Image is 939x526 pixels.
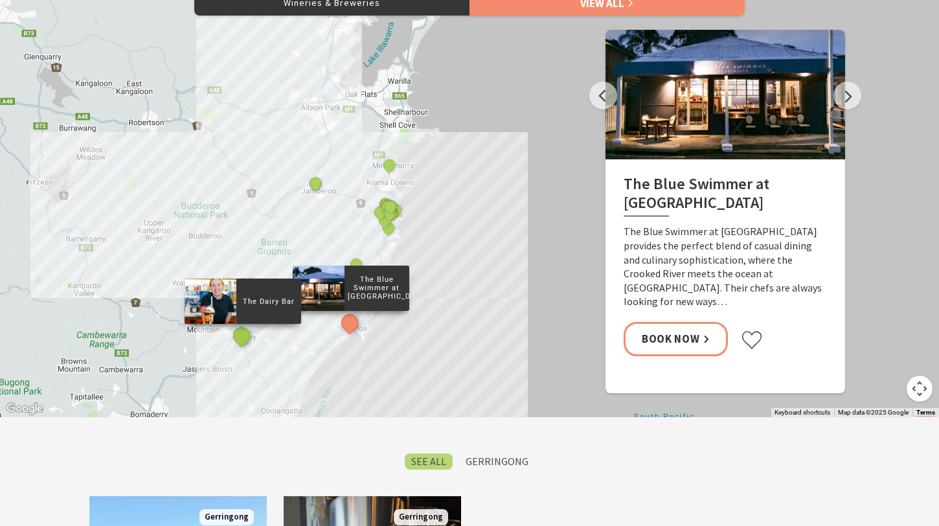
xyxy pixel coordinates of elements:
button: See detail about The Blue Swimmer at Seahaven [337,310,361,334]
button: See detail about Jamberoo Pub [307,175,324,192]
button: See detail about Penny Whistlers [382,198,399,215]
button: See detail about The Dairy Bar [229,324,253,348]
p: The Blue Swimmer at [GEOGRAPHIC_DATA] provides the perfect blend of casual dining and culinary so... [624,225,827,309]
button: See detail about Mystics Bistro [381,157,398,174]
button: Click to favourite The Blue Swimmer at Seahaven [741,330,763,350]
img: Google [3,400,46,417]
button: Previous [589,82,617,109]
p: The Dairy Bar [236,295,301,307]
button: Keyboard shortcuts [775,408,830,417]
span: Gerringong [199,509,254,525]
span: Gerringong [394,509,448,525]
button: See detail about Silica Restaurant and Bar [381,205,398,222]
a: Open this area in Google Maps (opens a new window) [3,400,46,417]
button: See detail about Cin Cin Wine Bar [380,220,397,236]
button: See detail about Schottlanders Wagyu Beef [348,256,365,273]
h2: The Blue Swimmer at [GEOGRAPHIC_DATA] [624,175,827,217]
label: Gerringong [459,453,535,470]
button: See detail about Green Caffeen [372,204,389,221]
a: Terms (opens in new tab) [916,409,935,417]
p: The Blue Swimmer at [GEOGRAPHIC_DATA] [345,273,409,303]
button: Next [833,82,861,109]
a: Book Now [624,322,728,356]
label: SEE All [405,453,453,470]
span: Map data ©2025 Google [838,409,909,416]
button: Map camera controls [907,376,933,402]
